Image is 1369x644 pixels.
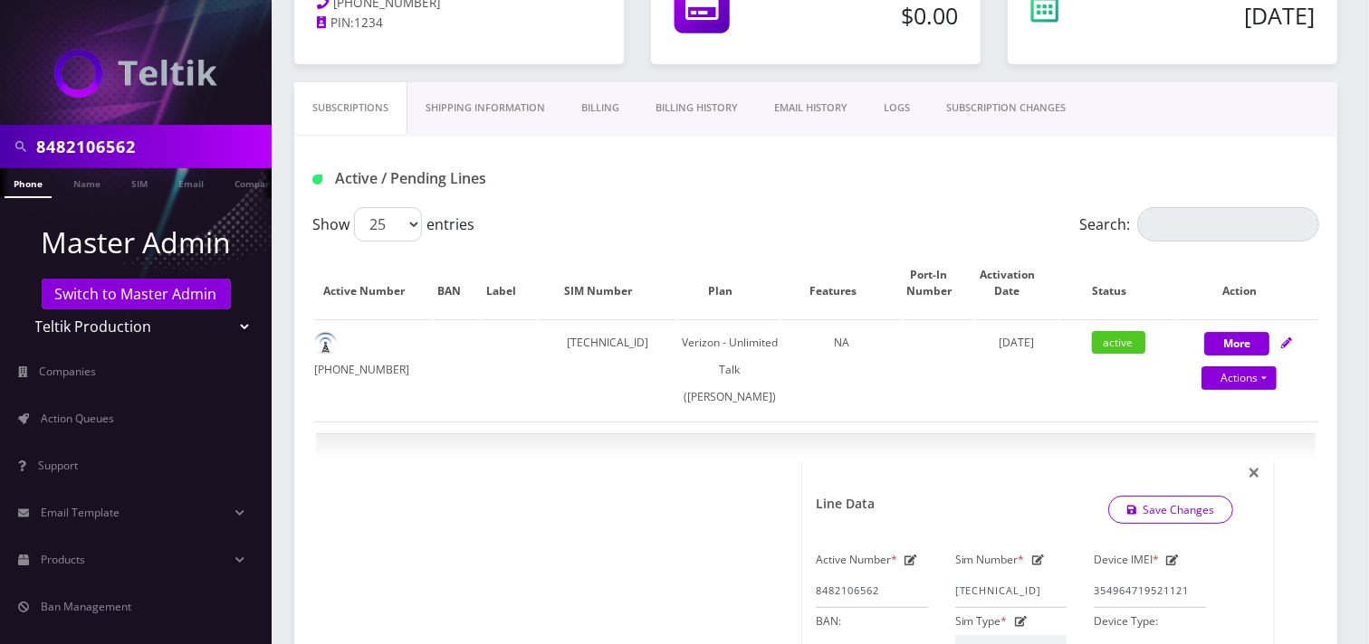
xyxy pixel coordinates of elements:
span: Support [38,458,78,473]
select: Showentries [354,207,422,241]
a: Billing History [637,82,756,134]
input: Active Number [816,573,928,608]
a: SUBSCRIPTION CHANGES [928,82,1084,134]
a: SIM [122,168,157,196]
button: More [1204,332,1269,355]
th: Activation Date: activate to sort column ascending [975,249,1058,317]
input: Search: [1137,207,1319,241]
td: Verizon - Unlimited Talk ([PERSON_NAME]) [678,319,780,420]
a: Name [64,168,110,196]
h1: Line Data [816,497,875,512]
label: Show entries [312,207,474,241]
span: Action Queues [41,411,114,426]
a: Shipping Information [407,82,563,134]
input: IMEI [1094,573,1206,608]
input: Sim Number [955,573,1067,608]
th: Status: activate to sort column ascending [1059,249,1178,317]
input: Search in Company [36,129,267,164]
a: Billing [563,82,637,134]
a: PIN: [317,14,354,33]
a: LOGS [866,82,928,134]
span: × [1248,457,1260,487]
h1: Active / Pending Lines [312,170,630,187]
label: Sim Number [955,546,1025,573]
img: Teltik Production [54,49,217,98]
a: Actions [1201,366,1277,390]
span: Companies [40,364,97,379]
a: EMAIL HISTORY [756,82,866,134]
th: Action: activate to sort column ascending [1179,249,1317,317]
img: Active / Pending Lines [312,175,322,185]
a: Email [169,168,213,196]
h5: $0.00 [803,2,958,29]
span: Ban Management [41,599,131,614]
label: Search: [1079,207,1319,241]
th: Label: activate to sort column ascending [483,249,537,317]
img: default.png [314,332,337,355]
span: Email Template [41,505,120,520]
button: Save Changes [1108,497,1234,524]
a: Save Changes [1108,496,1234,524]
th: Port-In Number: activate to sort column ascending [903,249,973,317]
label: Active Number [816,546,897,573]
span: 1234 [354,14,383,31]
h5: [DATE] [1134,2,1315,29]
a: Switch to Master Admin [42,279,231,309]
th: Plan: activate to sort column ascending [678,249,780,317]
span: Products [41,552,85,567]
td: NA [782,319,901,420]
td: [TECHNICAL_ID] [539,319,677,420]
label: Device IMEI [1094,546,1159,573]
td: [PHONE_NUMBER] [314,319,433,420]
label: Device Type: [1094,608,1158,635]
a: Phone [5,168,52,198]
th: BAN: activate to sort column ascending [435,249,482,317]
label: Sim Type [955,608,1008,635]
span: [DATE] [999,335,1034,350]
span: active [1092,331,1145,354]
a: Subscriptions [294,82,407,134]
label: BAN: [816,608,841,635]
th: Active Number: activate to sort column ascending [314,249,433,317]
th: Features: activate to sort column ascending [782,249,901,317]
a: Company [225,168,286,196]
th: SIM Number: activate to sort column ascending [539,249,677,317]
